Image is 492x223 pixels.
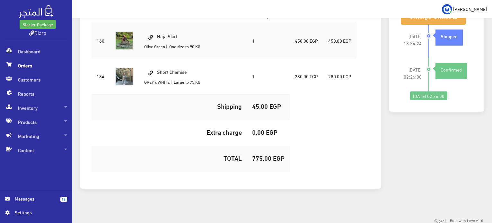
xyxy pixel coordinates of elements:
[144,42,165,50] small: Olive Green
[171,78,200,86] small: | Large to 75 KG
[442,4,452,14] img: ...
[139,23,206,59] td: Naja Skirt
[453,5,487,13] span: [PERSON_NAME]
[5,209,67,219] a: Settings
[92,58,110,94] td: 184
[5,58,67,73] span: Orders
[323,58,356,94] td: 280.00 EGP
[92,23,110,59] td: 160
[97,154,242,161] h5: TOTAL
[252,102,285,109] h5: 45.00 EGP
[20,20,56,29] a: Starter Package
[15,195,55,202] span: Messages
[400,33,422,47] span: [DATE] 18:34:24
[290,23,323,59] td: 450.00 EGP
[442,4,487,14] a: ... [PERSON_NAME]
[139,58,206,94] td: Short Chemise
[5,143,67,157] span: Content
[29,28,46,37] a: Diara
[290,58,323,94] td: 280.00 EGP
[247,58,290,94] td: 1
[166,42,200,50] small: | One size to 90 KG
[5,115,67,129] span: Products
[5,101,67,115] span: Inventory
[400,66,422,80] span: [DATE] 02:26:00
[15,209,62,216] span: Settings
[323,23,356,59] td: 450.00 EGP
[252,154,285,161] h5: 775.00 EGP
[5,195,67,209] a: 13 Messages
[247,23,290,59] td: 1
[437,217,446,223] strong: المتجر
[5,129,67,143] span: Marketing
[441,32,458,39] strong: Shipped
[5,44,67,58] span: Dashboard
[252,128,285,135] h5: 0.00 EGP
[19,5,53,18] img: .
[5,73,67,87] span: Customers
[60,197,67,202] span: 13
[5,87,67,101] span: Reports
[410,91,447,100] div: [DATE] 02:26:00
[97,102,242,109] h5: Shipping
[144,78,170,86] small: GREY x WHITE
[97,128,242,135] h5: Extra charge
[435,66,467,73] div: Confirmed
